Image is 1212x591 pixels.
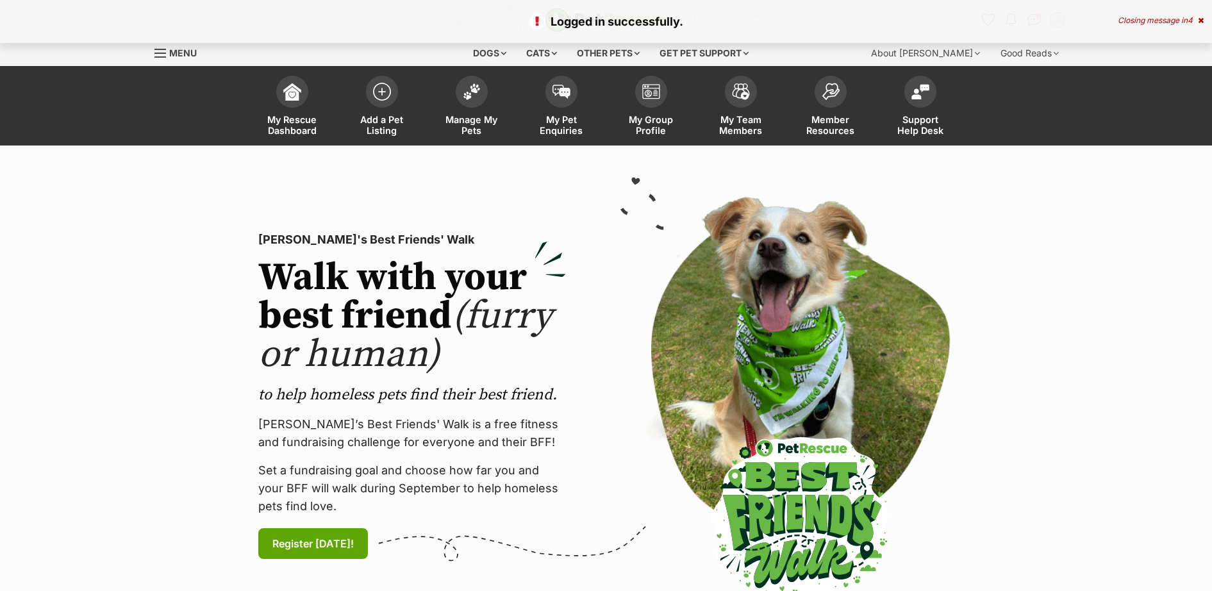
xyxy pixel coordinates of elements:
[802,114,859,136] span: Member Resources
[283,83,301,101] img: dashboard-icon-eb2f2d2d3e046f16d808141f083e7271f6b2e854fb5c12c21221c1fb7104beca.svg
[154,40,206,63] a: Menu
[822,83,840,100] img: member-resources-icon-8e73f808a243e03378d46382f2149f9095a855e16c252ad45f914b54edf8863c.svg
[533,114,590,136] span: My Pet Enquiries
[272,536,354,551] span: Register [DATE]!
[258,385,566,405] p: to help homeless pets find their best friend.
[258,415,566,451] p: [PERSON_NAME]’s Best Friends' Walk is a free fitness and fundraising challenge for everyone and t...
[568,40,649,66] div: Other pets
[263,114,321,136] span: My Rescue Dashboard
[992,40,1068,66] div: Good Reads
[464,40,515,66] div: Dogs
[732,83,750,100] img: team-members-icon-5396bd8760b3fe7c0b43da4ab00e1e3bb1a5d9ba89233759b79545d2d3fc5d0d.svg
[517,69,606,146] a: My Pet Enquiries
[552,85,570,99] img: pet-enquiries-icon-7e3ad2cf08bfb03b45e93fb7055b45f3efa6380592205ae92323e6603595dc1f.svg
[712,114,770,136] span: My Team Members
[651,40,758,66] div: Get pet support
[622,114,680,136] span: My Group Profile
[258,292,552,379] span: (furry or human)
[862,40,989,66] div: About [PERSON_NAME]
[258,462,566,515] p: Set a fundraising goal and choose how far you and your BFF will walk during September to help hom...
[337,69,427,146] a: Add a Pet Listing
[258,528,368,559] a: Register [DATE]!
[427,69,517,146] a: Manage My Pets
[258,259,566,374] h2: Walk with your best friend
[169,47,197,58] span: Menu
[892,114,949,136] span: Support Help Desk
[517,40,566,66] div: Cats
[606,69,696,146] a: My Group Profile
[696,69,786,146] a: My Team Members
[463,83,481,100] img: manage-my-pets-icon-02211641906a0b7f246fdf0571729dbe1e7629f14944591b6c1af311fb30b64b.svg
[258,231,566,249] p: [PERSON_NAME]'s Best Friends' Walk
[373,83,391,101] img: add-pet-listing-icon-0afa8454b4691262ce3f59096e99ab1cd57d4a30225e0717b998d2c9b9846f56.svg
[247,69,337,146] a: My Rescue Dashboard
[353,114,411,136] span: Add a Pet Listing
[911,84,929,99] img: help-desk-icon-fdf02630f3aa405de69fd3d07c3f3aa587a6932b1a1747fa1d2bba05be0121f9.svg
[876,69,965,146] a: Support Help Desk
[443,114,501,136] span: Manage My Pets
[642,84,660,99] img: group-profile-icon-3fa3cf56718a62981997c0bc7e787c4b2cf8bcc04b72c1350f741eb67cf2f40e.svg
[786,69,876,146] a: Member Resources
